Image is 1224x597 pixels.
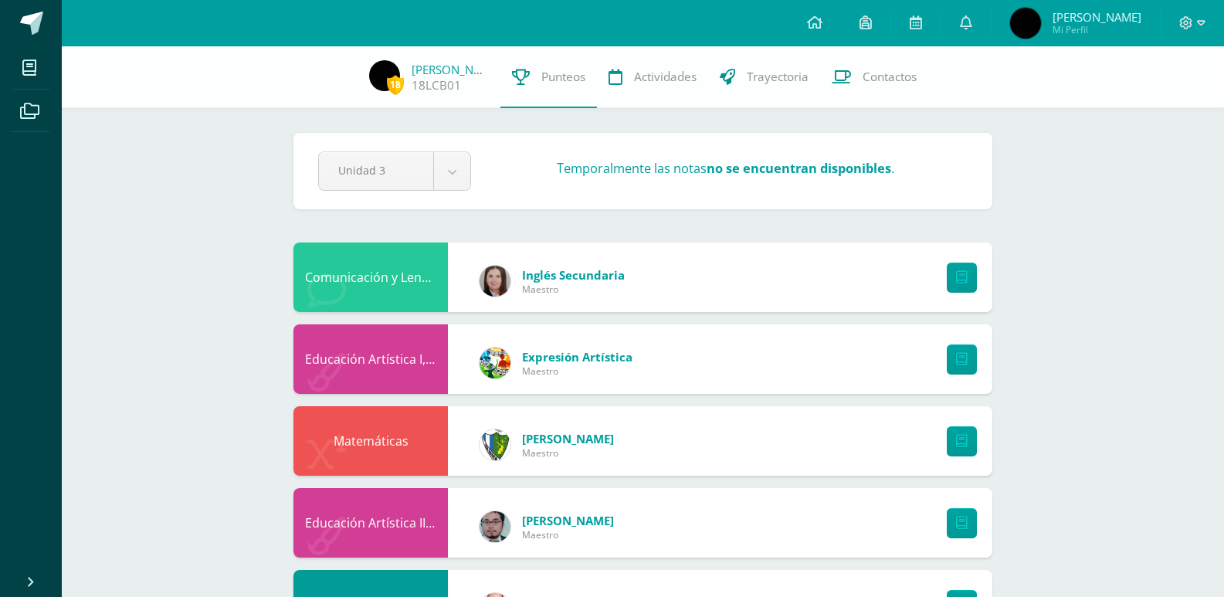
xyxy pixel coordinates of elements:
[747,69,809,85] span: Trayectoria
[522,446,614,460] span: Maestro
[480,266,510,297] img: 8af0450cf43d44e38c4a1497329761f3.png
[597,46,708,108] a: Actividades
[541,69,585,85] span: Punteos
[293,406,448,476] div: Matemáticas
[387,75,404,94] span: 18
[557,160,894,177] h3: Temporalmente las notas .
[522,528,614,541] span: Maestro
[634,69,697,85] span: Actividades
[1053,9,1141,25] span: [PERSON_NAME]
[863,69,917,85] span: Contactos
[412,77,461,93] a: 18LCB01
[708,46,820,108] a: Trayectoria
[1053,23,1141,36] span: Mi Perfil
[338,152,414,188] span: Unidad 3
[293,488,448,558] div: Educación Artística II, Artes Plásticas
[522,283,625,296] span: Maestro
[293,243,448,312] div: Comunicación y Lenguaje, Idioma Extranjero Inglés
[480,429,510,460] img: d7d6d148f6dec277cbaab50fee73caa7.png
[522,513,614,528] span: [PERSON_NAME]
[522,365,632,378] span: Maestro
[500,46,597,108] a: Punteos
[293,324,448,394] div: Educación Artística I, Música y Danza
[369,60,400,91] img: 2f046f4523e7552fc62f74ed53b3d6b1.png
[820,46,928,108] a: Contactos
[707,160,891,177] strong: no se encuentran disponibles
[480,511,510,542] img: 5fac68162d5e1b6fbd390a6ac50e103d.png
[319,152,470,190] a: Unidad 3
[522,349,632,365] span: Expresión Artística
[480,348,510,378] img: 159e24a6ecedfdf8f489544946a573f0.png
[412,62,489,77] a: [PERSON_NAME]
[522,267,625,283] span: Inglés Secundaria
[1010,8,1041,39] img: 2f046f4523e7552fc62f74ed53b3d6b1.png
[522,431,614,446] span: [PERSON_NAME]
